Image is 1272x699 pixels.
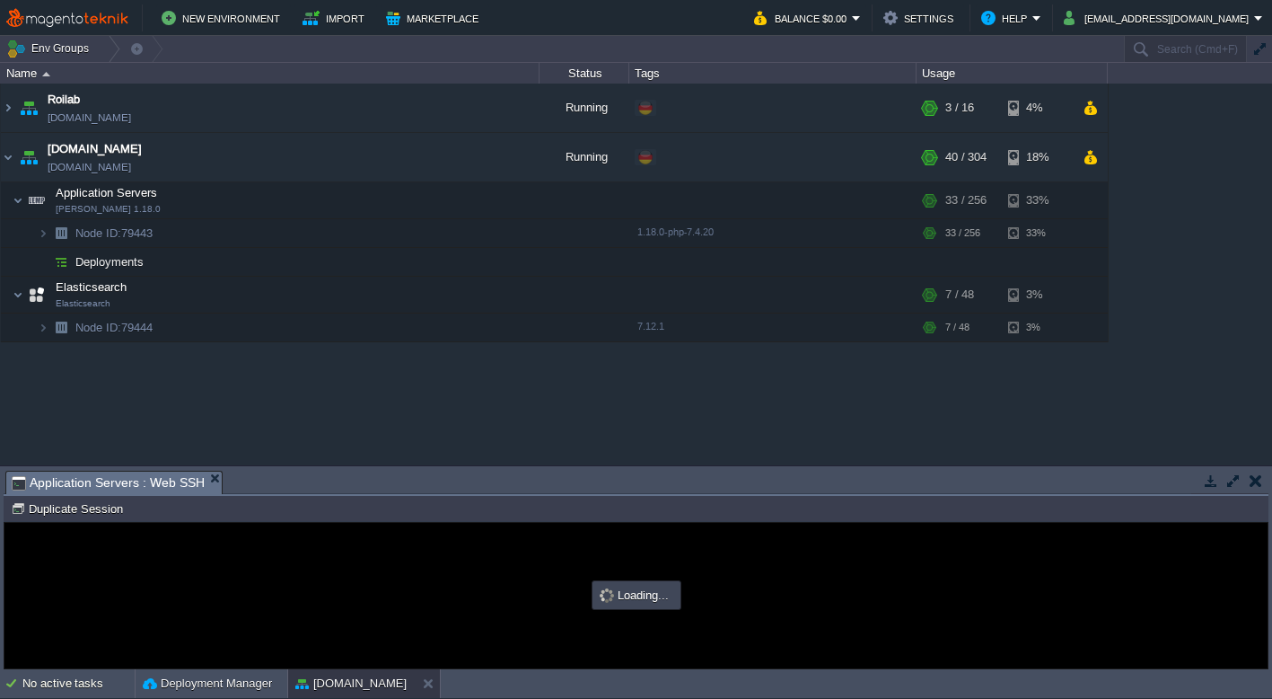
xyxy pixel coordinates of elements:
a: [DOMAIN_NAME] [48,109,131,127]
div: Name [2,63,539,84]
img: AMDAwAAAACH5BAEAAAAALAAAAAABAAEAAAICRAEAOw== [13,277,23,313]
div: Tags [630,63,916,84]
button: Marketplace [386,7,484,29]
img: AMDAwAAAACH5BAEAAAAALAAAAAABAAEAAAICRAEAOw== [48,314,74,341]
img: AMDAwAAAACH5BAEAAAAALAAAAAABAAEAAAICRAEAOw== [38,314,48,341]
span: 1.18.0-php-7.4.20 [637,226,714,237]
span: Elasticsearch [56,298,110,309]
img: AMDAwAAAACH5BAEAAAAALAAAAAABAAEAAAICRAEAOw== [48,248,74,276]
img: AMDAwAAAACH5BAEAAAAALAAAAAABAAEAAAICRAEAOw== [24,182,49,218]
div: 7 / 48 [945,314,969,341]
div: 33 / 256 [945,182,987,218]
a: ElasticsearchElasticsearch [54,280,129,294]
div: 3% [1008,277,1066,313]
span: 79443 [74,226,155,241]
span: 7.12.1 [637,321,664,332]
span: [PERSON_NAME] 1.18.0 [56,204,161,215]
button: Env Groups [6,36,95,61]
img: AMDAwAAAACH5BAEAAAAALAAAAAABAAEAAAICRAEAOw== [16,84,41,132]
img: AMDAwAAAACH5BAEAAAAALAAAAAABAAEAAAICRAEAOw== [42,72,50,76]
a: Deployments [74,254,146,270]
button: Deployment Manager [143,675,272,693]
span: Application Servers [54,185,160,200]
div: Usage [917,63,1107,84]
img: MagentoTeknik [6,7,128,30]
a: [DOMAIN_NAME] [48,158,131,176]
button: [EMAIL_ADDRESS][DOMAIN_NAME] [1064,7,1254,29]
button: Duplicate Session [11,500,128,517]
button: [DOMAIN_NAME] [295,675,407,693]
div: Status [540,63,628,84]
button: New Environment [162,7,285,29]
button: Settings [883,7,959,29]
img: AMDAwAAAACH5BAEAAAAALAAAAAABAAEAAAICRAEAOw== [16,133,41,181]
span: 79444 [74,320,155,335]
div: 3 / 16 [945,84,974,132]
div: 33 / 256 [945,219,980,247]
img: AMDAwAAAACH5BAEAAAAALAAAAAABAAEAAAICRAEAOw== [24,277,49,313]
div: 33% [1008,182,1066,218]
a: Application Servers[PERSON_NAME] 1.18.0 [54,186,160,199]
button: Import [303,7,370,29]
span: Application Servers : Web SSH [12,472,205,494]
img: AMDAwAAAACH5BAEAAAAALAAAAAABAAEAAAICRAEAOw== [38,248,48,276]
div: 40 / 304 [945,133,987,181]
img: AMDAwAAAACH5BAEAAAAALAAAAAABAAEAAAICRAEAOw== [38,219,48,247]
span: Elasticsearch [54,279,129,295]
a: [DOMAIN_NAME] [48,140,142,158]
div: 3% [1008,314,1066,341]
div: Running [540,84,629,132]
div: 33% [1008,219,1066,247]
div: 4% [1008,84,1066,132]
div: 7 / 48 [945,277,974,313]
img: AMDAwAAAACH5BAEAAAAALAAAAAABAAEAAAICRAEAOw== [1,84,15,132]
img: AMDAwAAAACH5BAEAAAAALAAAAAABAAEAAAICRAEAOw== [48,219,74,247]
img: AMDAwAAAACH5BAEAAAAALAAAAAABAAEAAAICRAEAOw== [13,182,23,218]
span: Node ID: [75,321,121,334]
button: Help [981,7,1032,29]
img: AMDAwAAAACH5BAEAAAAALAAAAAABAAEAAAICRAEAOw== [1,133,15,181]
div: Loading... [594,583,679,607]
a: Roilab [48,91,80,109]
div: Running [540,133,629,181]
span: Node ID: [75,226,121,240]
a: Node ID:79443 [74,226,155,241]
div: No active tasks [22,669,135,698]
div: 18% [1008,133,1066,181]
a: Node ID:79444 [74,320,155,335]
button: Balance $0.00 [754,7,852,29]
